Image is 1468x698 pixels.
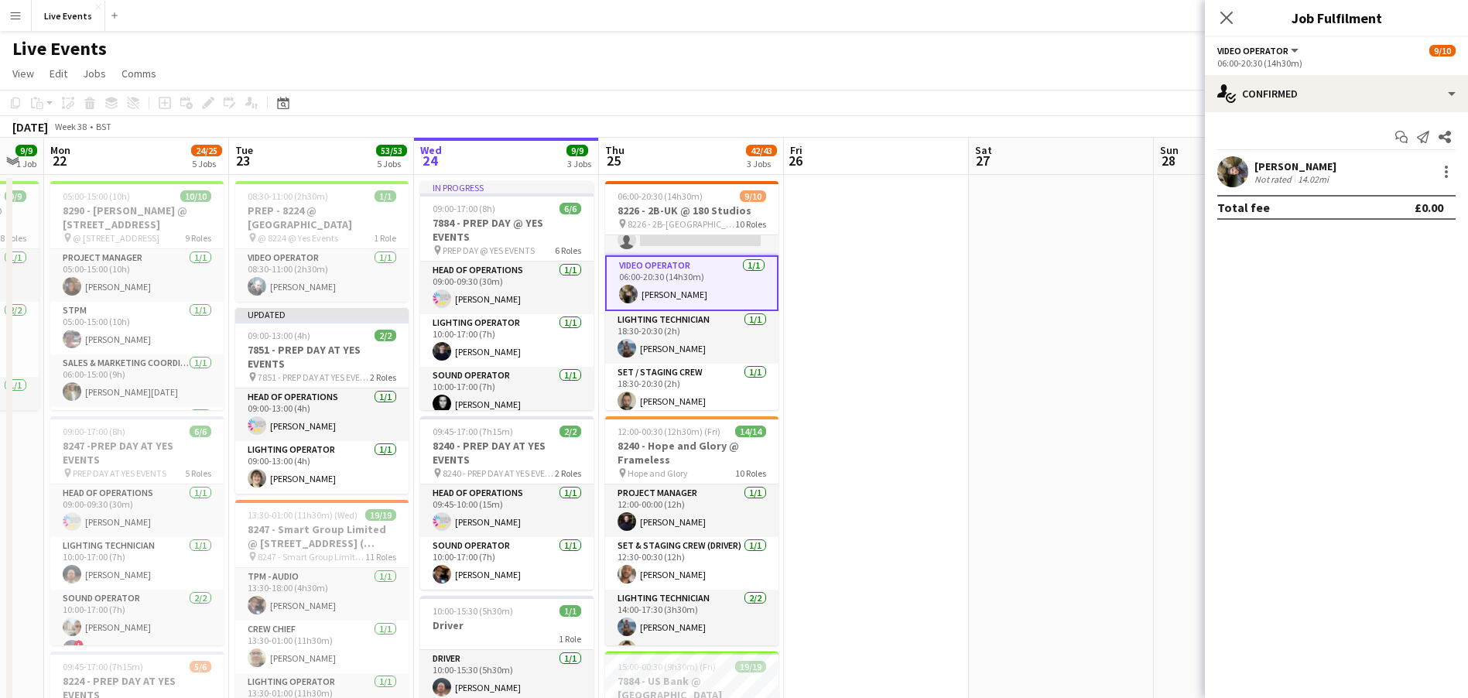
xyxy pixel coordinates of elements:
[235,308,409,494] div: Updated09:00-13:00 (4h)2/27851 - PREP DAY AT YES EVENTS 7851 - PREP DAY AT YES EVENTS2 RolesHead ...
[73,232,159,244] span: @ [STREET_ADDRESS]
[50,484,224,537] app-card-role: Head of Operations1/109:00-09:30 (30m)[PERSON_NAME]
[258,551,365,563] span: 8247 - Smart Group Limited @ [STREET_ADDRESS] ( Formerly Freemasons' Hall)
[50,439,224,467] h3: 8247 -PREP DAY AT YES EVENTS
[50,354,224,407] app-card-role: Sales & Marketing Coordinator1/106:00-15:00 (9h)[PERSON_NAME][DATE]
[190,661,211,672] span: 5/6
[605,439,778,467] h3: 8240 - Hope and Glory @ Frameless
[418,152,442,169] span: 24
[50,143,70,157] span: Mon
[96,121,111,132] div: BST
[605,255,778,311] app-card-role: Video Operator1/106:00-20:30 (14h30m)[PERSON_NAME]
[12,119,48,135] div: [DATE]
[375,190,396,202] span: 1/1
[235,388,409,441] app-card-role: Head of Operations1/109:00-13:00 (4h)[PERSON_NAME]
[50,249,224,302] app-card-role: Project Manager1/105:00-15:00 (10h)[PERSON_NAME]
[235,308,409,320] div: Updated
[605,416,778,645] app-job-card: 12:00-00:30 (12h30m) (Fri)14/148240 - Hope and Glory @ Frameless Hope and Glory10 RolesProject Ma...
[192,158,221,169] div: 5 Jobs
[420,181,594,410] app-job-card: In progress09:00-17:00 (8h)6/67884 - PREP DAY @ YES EVENTS PREP DAY @ YES EVENTS6 RolesHead of Op...
[77,63,112,84] a: Jobs
[605,364,778,416] app-card-role: Set / Staging Crew1/118:30-20:30 (2h)[PERSON_NAME]
[1254,173,1295,185] div: Not rated
[16,158,36,169] div: 1 Job
[248,330,310,341] span: 09:00-13:00 (4h)
[248,509,358,521] span: 13:30-01:00 (11h30m) (Wed)
[420,216,594,244] h3: 7884 - PREP DAY @ YES EVENTS
[735,467,766,479] span: 10 Roles
[235,181,409,302] div: 08:30-11:00 (2h30m)1/1PREP - 8224 @ [GEOGRAPHIC_DATA] @ 8224 @ Yes Events1 RoleVideo Operator1/10...
[1217,200,1270,215] div: Total fee
[433,605,513,617] span: 10:00-15:30 (5h30m)
[235,143,253,157] span: Tue
[50,181,224,410] app-job-card: 05:00-15:00 (10h)10/108290 - [PERSON_NAME] @ [STREET_ADDRESS] @ [STREET_ADDRESS]9 RolesProject Ma...
[559,426,581,437] span: 2/2
[605,181,778,410] app-job-card: 06:00-20:30 (14h30m)9/108226 - 2B-UK @ 180 Studios 8226 - 2B-[GEOGRAPHIC_DATA]10 Roles[PERSON_NAM...
[376,145,407,156] span: 53/53
[420,618,594,632] h3: Driver
[555,245,581,256] span: 6 Roles
[50,204,224,231] h3: 8290 - [PERSON_NAME] @ [STREET_ADDRESS]
[43,63,74,84] a: Edit
[618,190,703,202] span: 06:00-20:30 (14h30m)
[235,204,409,231] h3: PREP - 8224 @ [GEOGRAPHIC_DATA]
[233,152,253,169] span: 23
[180,190,211,202] span: 10/10
[375,330,396,341] span: 2/2
[567,158,591,169] div: 3 Jobs
[420,181,594,193] div: In progress
[235,441,409,494] app-card-role: Lighting Operator1/109:00-13:00 (4h)[PERSON_NAME]
[603,152,624,169] span: 25
[559,605,581,617] span: 1/1
[235,621,409,673] app-card-role: Crew Chief1/113:30-01:00 (11h30m)[PERSON_NAME]
[51,121,90,132] span: Week 38
[735,661,766,672] span: 19/19
[605,537,778,590] app-card-role: Set & Staging Crew (Driver)1/112:30-00:30 (12h)[PERSON_NAME]
[746,145,777,156] span: 42/43
[740,190,766,202] span: 9/10
[191,145,222,156] span: 24/25
[559,633,581,645] span: 1 Role
[420,416,594,590] app-job-card: 09:45-17:00 (7h15m)2/28240 - PREP DAY AT YES EVENTS 8240 - PREP DAY AT YES EVENTS2 RolesHead of O...
[975,143,992,157] span: Sat
[605,311,778,364] app-card-role: Lighting Technician1/118:30-20:30 (2h)[PERSON_NAME]
[420,439,594,467] h3: 8240 - PREP DAY AT YES EVENTS
[420,537,594,590] app-card-role: Sound Operator1/110:00-17:00 (7h)[PERSON_NAME]
[190,426,211,437] span: 6/6
[6,63,40,84] a: View
[248,190,328,202] span: 08:30-11:00 (2h30m)
[605,143,624,157] span: Thu
[374,232,396,244] span: 1 Role
[235,249,409,302] app-card-role: Video Operator1/108:30-11:00 (2h30m)[PERSON_NAME]
[48,152,70,169] span: 22
[63,190,130,202] span: 05:00-15:00 (10h)
[555,467,581,479] span: 2 Roles
[1295,173,1332,185] div: 14.02mi
[235,568,409,621] app-card-role: TPM - AUDIO1/113:30-18:00 (4h30m)[PERSON_NAME]
[1429,45,1456,56] span: 9/10
[83,67,106,80] span: Jobs
[50,67,67,80] span: Edit
[618,661,716,672] span: 15:00-00:30 (9h30m) (Fri)
[12,67,34,80] span: View
[420,314,594,367] app-card-role: Lighting Operator1/110:00-17:00 (7h)[PERSON_NAME]
[74,640,84,649] span: !
[15,145,37,156] span: 9/9
[1217,45,1288,56] span: Video Operator
[1205,75,1468,112] div: Confirmed
[618,426,720,437] span: 12:00-00:30 (12h30m) (Fri)
[5,190,26,202] span: 9/9
[1217,45,1301,56] button: Video Operator
[420,367,594,419] app-card-role: Sound Operator1/110:00-17:00 (7h)[PERSON_NAME]
[63,661,143,672] span: 09:45-17:00 (7h15m)
[790,143,802,157] span: Fri
[433,203,495,214] span: 09:00-17:00 (8h)
[1205,8,1468,28] h3: Job Fulfilment
[365,509,396,521] span: 19/19
[1217,57,1456,69] div: 06:00-20:30 (14h30m)
[115,63,163,84] a: Comms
